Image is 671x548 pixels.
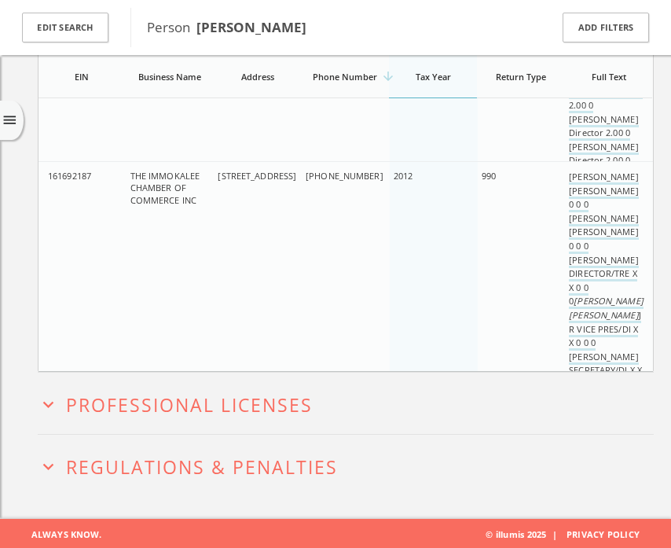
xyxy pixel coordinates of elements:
span: Business Name [138,71,201,83]
span: EIN [75,71,89,83]
span: [PHONE_NUMBER] [306,170,383,182]
span: Phone Number [313,71,377,83]
button: Add Filters [563,13,649,43]
span: | [546,528,563,540]
span: Return Type [496,71,546,83]
button: expand_moreProfessional Licenses [38,391,654,415]
span: 161692187 [48,170,91,182]
a: Privacy Policy [566,528,640,540]
i: expand_more [38,456,59,477]
span: 2012 [393,170,412,182]
i: arrow_downward [381,69,395,83]
span: Person [147,18,306,36]
em: [PERSON_NAME] [574,296,643,307]
button: expand_moreRegulations & Penalties [38,453,654,477]
span: Regulations & Penalties [66,454,338,480]
b: [PERSON_NAME] [196,18,306,36]
span: Tax Year [416,71,451,83]
span: 990 [481,170,495,182]
i: expand_more [38,394,59,415]
span: Professional Licenses [66,392,313,417]
span: Full Text [592,71,626,83]
i: menu [2,112,18,129]
button: Edit Search [22,13,108,43]
em: [PERSON_NAME] [569,309,638,321]
span: [STREET_ADDRESS] [218,170,296,182]
span: THE IMMOKALEE CHAMBER OF COMMERCE INC [130,170,199,206]
a: [PERSON_NAME] [PERSON_NAME] 0 0 0 [PERSON_NAME] [PERSON_NAME] 0 0 0 [PERSON_NAME] DIRECTOR/TRE X ... [569,171,643,420]
span: Address [241,71,274,83]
